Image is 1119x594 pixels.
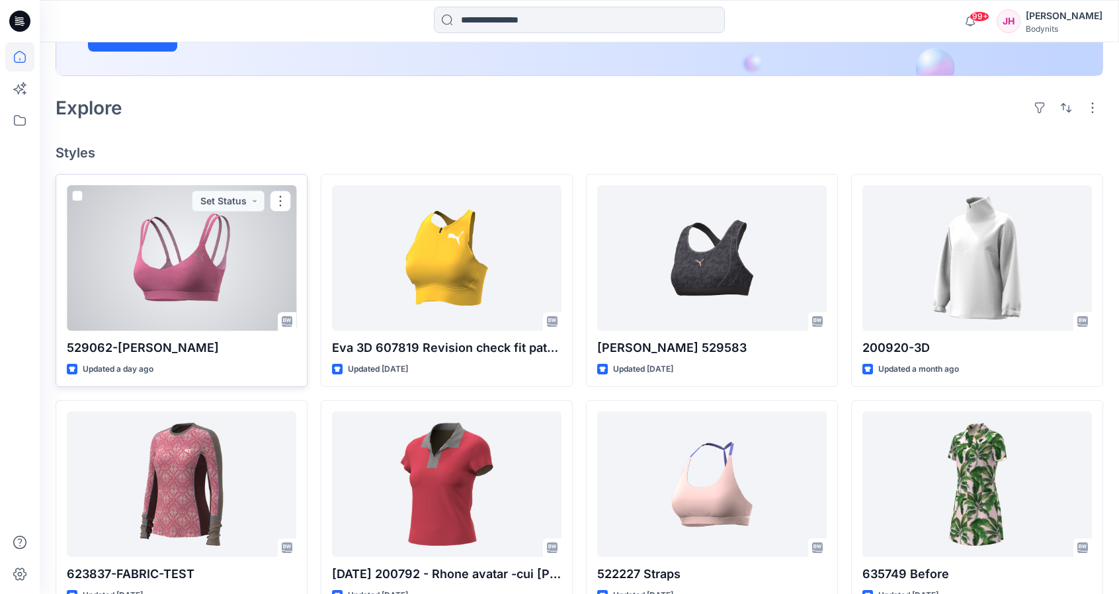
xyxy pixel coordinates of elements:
[1026,8,1102,24] div: [PERSON_NAME]
[1026,24,1102,34] div: Bodynits
[597,565,827,583] p: 522227 Straps
[67,339,296,357] p: 529062-[PERSON_NAME]
[597,339,827,357] p: [PERSON_NAME] 529583
[332,339,561,357] p: Eva 3D 607819 Revision check fit pattern
[613,362,673,376] p: Updated [DATE]
[56,145,1103,161] h4: Styles
[878,362,959,376] p: Updated a month ago
[862,185,1092,331] a: 200920-3D
[597,185,827,331] a: Eunice 529583
[67,565,296,583] p: 623837-FABRIC-TEST
[67,185,296,331] a: 529062-Tracy
[332,411,561,557] a: 30 June 200792 - Rhone avatar -cui hong
[862,411,1092,557] a: 635749 Before
[332,565,561,583] p: [DATE] 200792 - Rhone avatar -cui [PERSON_NAME]
[997,9,1020,33] div: JH
[67,411,296,557] a: 623837-FABRIC-TEST
[56,97,122,118] h2: Explore
[970,11,989,22] span: 99+
[862,565,1092,583] p: 635749 Before
[597,411,827,557] a: 522227 Straps
[348,362,408,376] p: Updated [DATE]
[862,339,1092,357] p: 200920-3D
[83,362,153,376] p: Updated a day ago
[332,185,561,331] a: Eva 3D 607819 Revision check fit pattern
